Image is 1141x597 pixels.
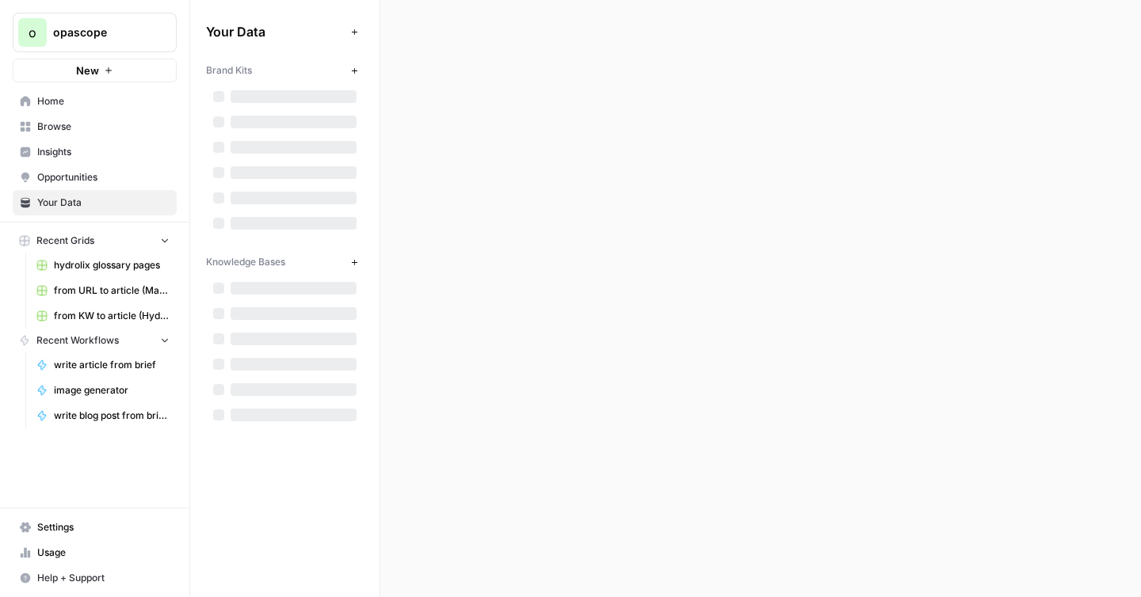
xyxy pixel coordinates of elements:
[37,571,170,585] span: Help + Support
[13,329,177,352] button: Recent Workflows
[13,540,177,565] a: Usage
[13,229,177,253] button: Recent Grids
[54,358,170,372] span: write article from brief
[29,352,177,378] a: write article from brief
[13,13,177,52] button: Workspace: opascope
[29,303,177,329] a: from KW to article (Hydrolix)
[37,145,170,159] span: Insights
[13,190,177,215] a: Your Data
[29,378,177,403] a: image generator
[13,114,177,139] a: Browse
[29,278,177,303] a: from URL to article (MariaDB)
[13,139,177,165] a: Insights
[37,520,170,534] span: Settings
[206,255,285,269] span: Knowledge Bases
[54,383,170,397] span: image generator
[54,258,170,272] span: hydrolix glossary pages
[37,196,170,210] span: Your Data
[54,283,170,298] span: from URL to article (MariaDB)
[29,403,177,428] a: write blog post from brief (Aroma360)
[13,515,177,540] a: Settings
[37,120,170,134] span: Browse
[13,165,177,190] a: Opportunities
[76,63,99,78] span: New
[54,309,170,323] span: from KW to article (Hydrolix)
[13,89,177,114] a: Home
[37,170,170,184] span: Opportunities
[206,22,345,41] span: Your Data
[29,253,177,278] a: hydrolix glossary pages
[13,565,177,591] button: Help + Support
[13,59,177,82] button: New
[37,546,170,560] span: Usage
[29,23,36,42] span: o
[36,234,94,248] span: Recent Grids
[36,333,119,348] span: Recent Workflows
[54,409,170,423] span: write blog post from brief (Aroma360)
[37,94,170,108] span: Home
[53,25,149,40] span: opascope
[206,63,252,78] span: Brand Kits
